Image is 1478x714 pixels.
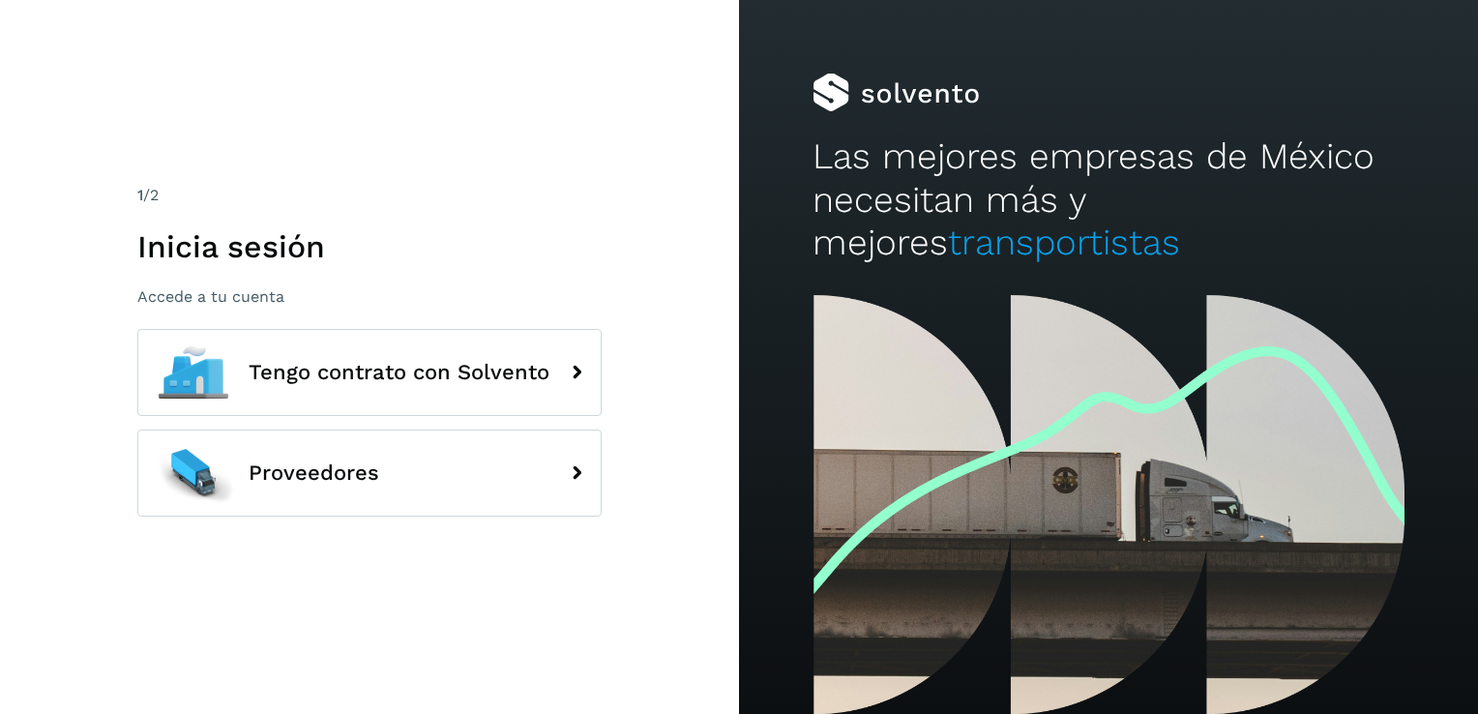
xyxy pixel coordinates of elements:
h2: Las mejores empresas de México necesitan más y mejores [813,135,1404,264]
button: Proveedores [137,430,602,517]
span: Proveedores [249,461,379,485]
span: Tengo contrato con Solvento [249,361,549,384]
div: /2 [137,184,602,207]
span: 1 [137,186,143,204]
h1: Inicia sesión [137,228,602,265]
button: Tengo contrato con Solvento [137,329,602,416]
span: transportistas [948,222,1180,263]
p: Accede a tu cuenta [137,287,602,306]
